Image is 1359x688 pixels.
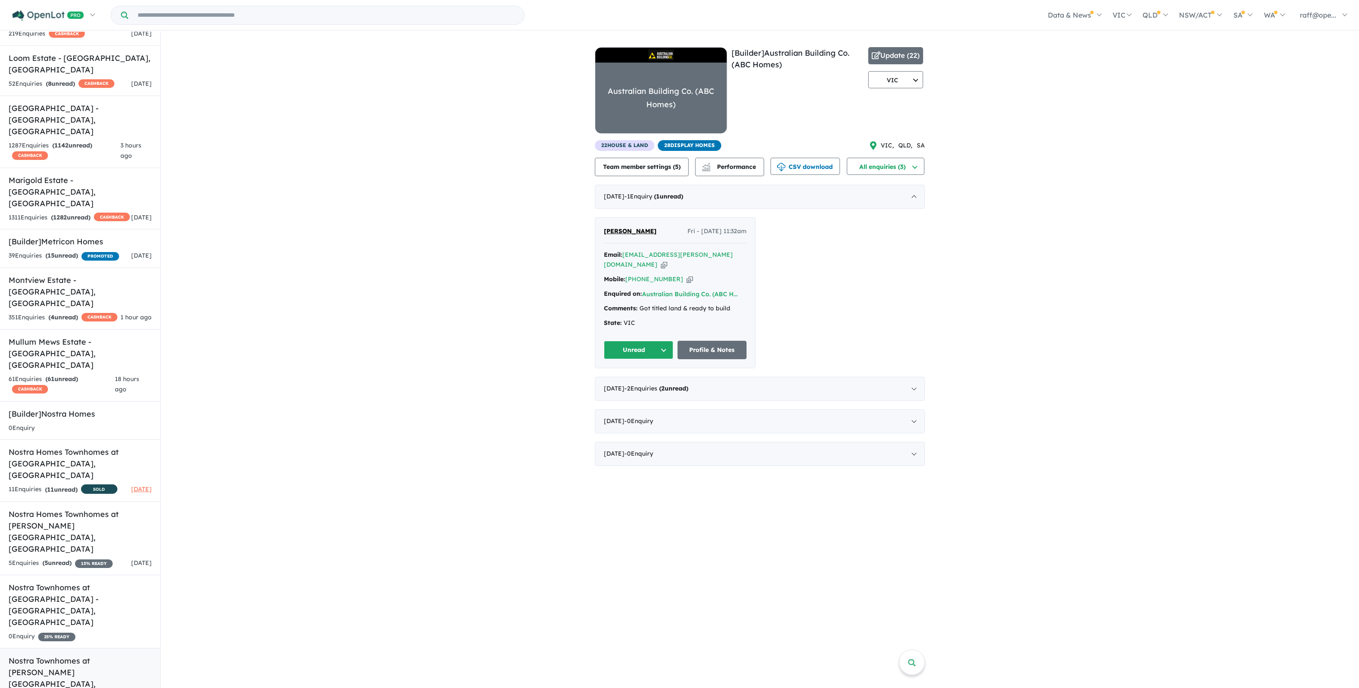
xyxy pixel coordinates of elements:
img: line-chart.svg [702,163,710,168]
span: Fri - [DATE] 11:32am [687,226,747,237]
span: 1 hour ago [120,313,152,321]
span: SA [917,141,925,151]
span: [DATE] [131,485,152,493]
span: 22 House & Land [595,140,654,151]
button: Unread [604,341,673,359]
span: Performance [703,163,756,171]
strong: ( unread) [51,213,90,221]
a: Australian Building Co. (ABC H... [642,290,738,298]
div: 52 Enquir ies [9,79,114,89]
span: - 1 Enquir y [624,192,683,200]
span: CASHBACK [49,29,85,38]
button: CSV download [771,158,840,175]
span: CASHBACK [12,385,48,394]
strong: ( unread) [659,385,688,392]
span: 2 [661,385,665,392]
strong: ( unread) [48,313,78,321]
strong: ( unread) [52,141,92,149]
span: 5 [675,163,678,171]
div: 5 Enquir ies [9,558,113,568]
span: VIC , [881,141,894,151]
span: 8 [48,80,51,87]
button: Australian Building Co. (ABC H... [642,290,738,299]
div: Got titled land & ready to build [604,303,747,314]
span: QLD , [898,141,912,151]
strong: ( unread) [42,559,72,567]
h5: Montview Estate - [GEOGRAPHIC_DATA] , [GEOGRAPHIC_DATA] [9,274,152,309]
span: 18 hours ago [115,375,139,393]
img: Openlot PRO Logo White [12,10,84,21]
span: - 0 Enquir y [624,450,653,457]
h5: [GEOGRAPHIC_DATA] - [GEOGRAPHIC_DATA] , [GEOGRAPHIC_DATA] [9,102,152,137]
span: [DATE] [131,252,152,259]
span: [PERSON_NAME] [604,227,657,235]
span: 11 [47,486,54,493]
span: [DATE] [131,30,152,37]
button: All enquiries (3) [847,158,924,175]
div: 0 Enquir y [9,631,75,642]
h5: [Builder] Nostra Homes [9,408,152,420]
a: [PHONE_NUMBER] [625,275,683,283]
div: 1287 Enquir ies [9,141,120,161]
span: - 0 Enquir y [624,417,653,425]
button: VIC [868,71,923,88]
span: CASHBACK [81,313,117,321]
strong: Enquired on: [604,290,642,297]
strong: State: [604,319,622,327]
strong: ( unread) [45,375,78,383]
button: Copy [687,275,693,284]
span: - 2 Enquir ies [624,385,688,392]
div: 39 Enquir ies [9,251,119,261]
div: 11 Enquir ies [9,484,117,495]
button: Team member settings (5) [595,158,689,176]
span: 1282 [53,213,67,221]
strong: Email: [604,251,622,258]
h5: Marigold Estate - [GEOGRAPHIC_DATA] , [GEOGRAPHIC_DATA] [9,174,152,209]
span: 3 hours ago [120,141,141,159]
span: CASHBACK [94,213,130,221]
span: CASHBACK [12,151,48,160]
strong: ( unread) [45,486,78,493]
span: 15 % READY [75,559,113,568]
h5: [Builder] Metricon Homes [9,236,152,247]
input: Try estate name, suburb, builder or developer [130,6,522,24]
strong: ( unread) [45,252,78,259]
a: [Builder]Australian Building Co. (ABC Homes) [732,48,849,69]
a: [PERSON_NAME] [604,226,657,237]
strong: Comments: [604,304,638,312]
h5: Nostra Homes Townhomes at [PERSON_NAME][GEOGRAPHIC_DATA] , [GEOGRAPHIC_DATA] [9,508,152,555]
strong: Mobile: [604,275,625,283]
div: 351 Enquir ies [9,312,117,323]
a: [EMAIL_ADDRESS][PERSON_NAME][DOMAIN_NAME] [604,251,733,269]
strong: ( unread) [654,192,683,200]
span: 4 [51,313,54,321]
img: download icon [777,163,786,171]
span: [DATE] [131,213,152,221]
h5: Mullum Mews Estate - [GEOGRAPHIC_DATA] , [GEOGRAPHIC_DATA] [9,336,152,371]
span: [DATE] [131,80,152,87]
img: Australian Building Co. (ABC Homes) [648,50,674,60]
span: [DATE] [131,559,152,567]
div: 219 Enquir ies [9,29,85,39]
div: [DATE] [595,442,925,466]
strong: ( unread) [46,80,75,87]
a: Australian Building Co. (ABC Homes)Australian Building Co. (ABC Homes) [595,47,727,140]
span: 5 [45,559,48,567]
div: [DATE] [595,409,925,433]
img: bar-chart.svg [702,165,711,171]
span: CASHBACK [78,79,114,88]
h5: Nostra Townhomes at [GEOGRAPHIC_DATA] - [GEOGRAPHIC_DATA] , [GEOGRAPHIC_DATA] [9,582,152,628]
span: PROMOTED [81,252,119,261]
span: 61 [48,375,54,383]
div: VIC [604,318,747,328]
span: 1142 [54,141,69,149]
span: raff@ope... [1300,11,1336,19]
div: [DATE] [595,185,925,209]
span: SOLD [81,484,117,494]
button: Copy [661,260,667,269]
div: 1311 Enquir ies [9,213,130,223]
div: 0 Enquir y [9,423,35,433]
button: Update (22) [868,47,923,64]
div: Australian Building Co. (ABC Homes) [595,85,727,111]
span: 25 % READY [38,633,75,641]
